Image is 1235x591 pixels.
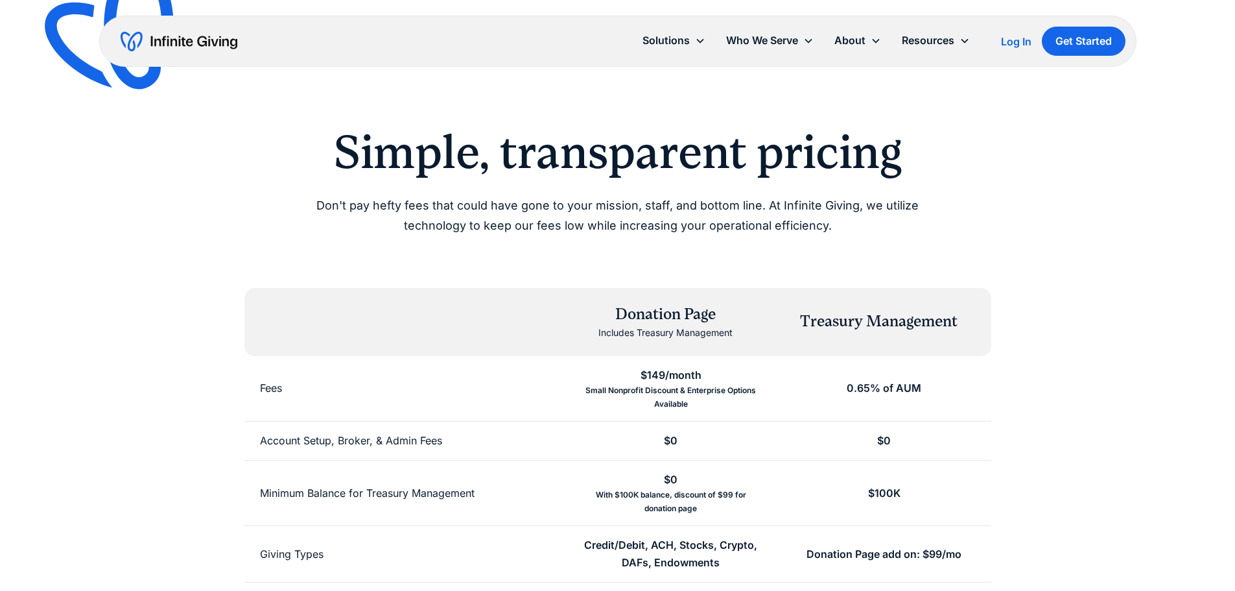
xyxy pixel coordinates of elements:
div: Solutions [642,32,690,49]
div: Resources [891,27,980,54]
div: Includes Treasury Management [598,325,733,341]
div: Donation Page [598,304,733,326]
div: $0 [664,432,677,450]
a: Get Started [1042,27,1125,56]
div: Resources [902,32,954,49]
div: About [824,27,891,54]
div: $0 [877,432,891,450]
div: Credit/Debit, ACH, Stocks, Crypto, DAFs, Endowments [580,537,762,572]
div: $0 [664,471,677,488]
div: $100K [868,485,900,502]
div: 0.65% of AUM [847,380,921,397]
a: home [121,31,237,52]
a: Log In [1001,34,1031,49]
div: Log In [1001,36,1031,47]
div: Fees [260,380,282,397]
div: With $100K balance, discount of $99 for donation page [580,488,762,515]
div: Small Nonprofit Discount & Enterprise Options Available [580,384,762,411]
div: Minimum Balance for Treasury Management [260,485,475,502]
div: Treasury Management [800,311,958,333]
div: $149/month [641,367,701,384]
div: Who We Serve [716,27,824,54]
div: Donation Page add on: $99/mo [806,546,961,563]
div: About [834,32,865,49]
p: Don't pay hefty fees that could have gone to your mission, staff, and bottom line. At Infinite Gi... [286,196,950,235]
h2: Simple, transparent pricing [286,125,950,180]
div: Giving Types [260,546,323,563]
div: Who We Serve [726,32,798,49]
div: Account Setup, Broker, & Admin Fees [260,432,442,450]
div: Solutions [632,27,716,54]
